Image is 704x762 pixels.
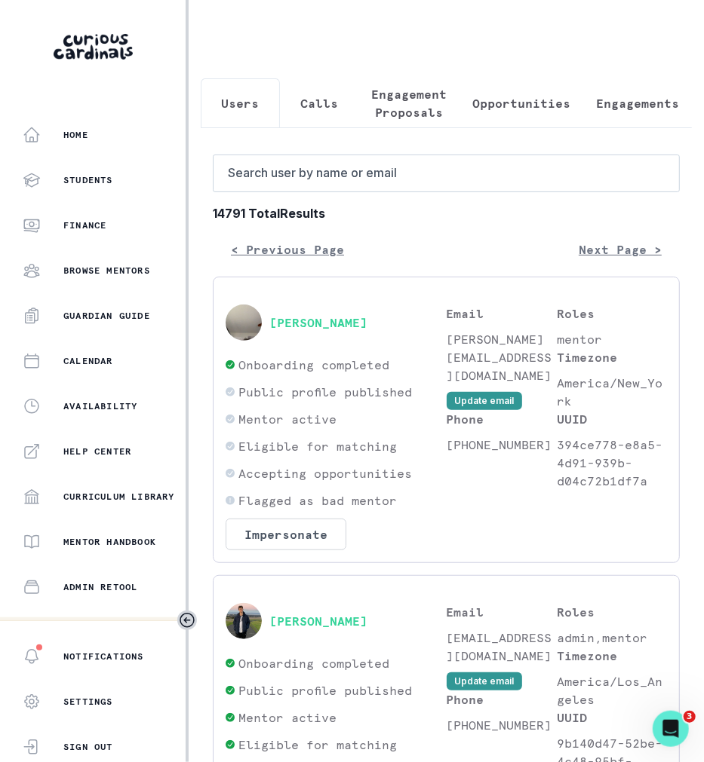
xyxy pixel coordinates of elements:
p: Mentor active [238,708,337,727]
p: Browse Mentors [63,265,150,277]
p: Flagged as bad mentor [238,491,397,510]
p: Users [221,94,259,112]
button: Update email [447,392,522,410]
p: Roles [557,304,667,323]
p: Opportunities [472,94,570,112]
p: [EMAIL_ADDRESS][DOMAIN_NAME] [447,629,557,665]
button: [PERSON_NAME] [269,614,367,629]
p: admin,mentor [557,629,667,647]
p: Timezone [557,348,667,366]
button: Next Page > [561,234,680,265]
p: Guardian Guide [63,310,150,322]
p: Onboarding completed [238,654,389,672]
button: [PERSON_NAME] [269,315,367,330]
p: Phone [447,690,557,708]
span: 3 [684,711,696,723]
p: Timezone [557,647,667,665]
p: Home [63,129,88,141]
p: Engagement Proposals [371,85,447,121]
button: Update email [447,672,522,690]
p: Mentor Handbook [63,536,156,548]
p: [PHONE_NUMBER] [447,436,557,454]
p: Email [447,603,557,621]
p: Public profile published [238,383,412,401]
p: Roles [557,603,667,621]
p: Notifications [63,650,144,663]
p: Calls [300,94,338,112]
p: Availability [63,400,137,412]
p: [PHONE_NUMBER] [447,716,557,734]
p: Mentor active [238,410,337,428]
p: Admin Retool [63,581,137,593]
p: Public profile published [238,681,412,699]
p: UUID [557,410,667,428]
button: < Previous Page [213,234,362,265]
p: Email [447,304,557,323]
button: Impersonate [226,519,346,550]
p: Curriculum Library [63,491,175,503]
p: America/New_York [557,374,667,410]
p: Sign Out [63,741,113,753]
p: Accepting opportunities [238,464,412,482]
p: mentor [557,330,667,348]
button: Toggle sidebar [177,611,197,630]
iframe: Intercom live chat [653,711,689,747]
p: UUID [557,708,667,727]
p: Eligible for matching [238,736,397,754]
p: Onboarding completed [238,356,389,374]
p: America/Los_Angeles [557,672,667,708]
p: Help Center [63,445,131,458]
b: 14791 Total Results [213,204,680,222]
p: [PERSON_NAME][EMAIL_ADDRESS][DOMAIN_NAME] [447,330,557,384]
p: Phone [447,410,557,428]
p: Settings [63,696,113,708]
p: Eligible for matching [238,437,397,455]
p: Students [63,174,113,186]
img: Curious Cardinals Logo [54,34,133,60]
p: Finance [63,219,106,231]
p: Calendar [63,355,113,367]
p: Engagements [596,94,679,112]
p: 394ce778-e8a5-4d91-939b-d04c72b1df7a [557,436,667,490]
